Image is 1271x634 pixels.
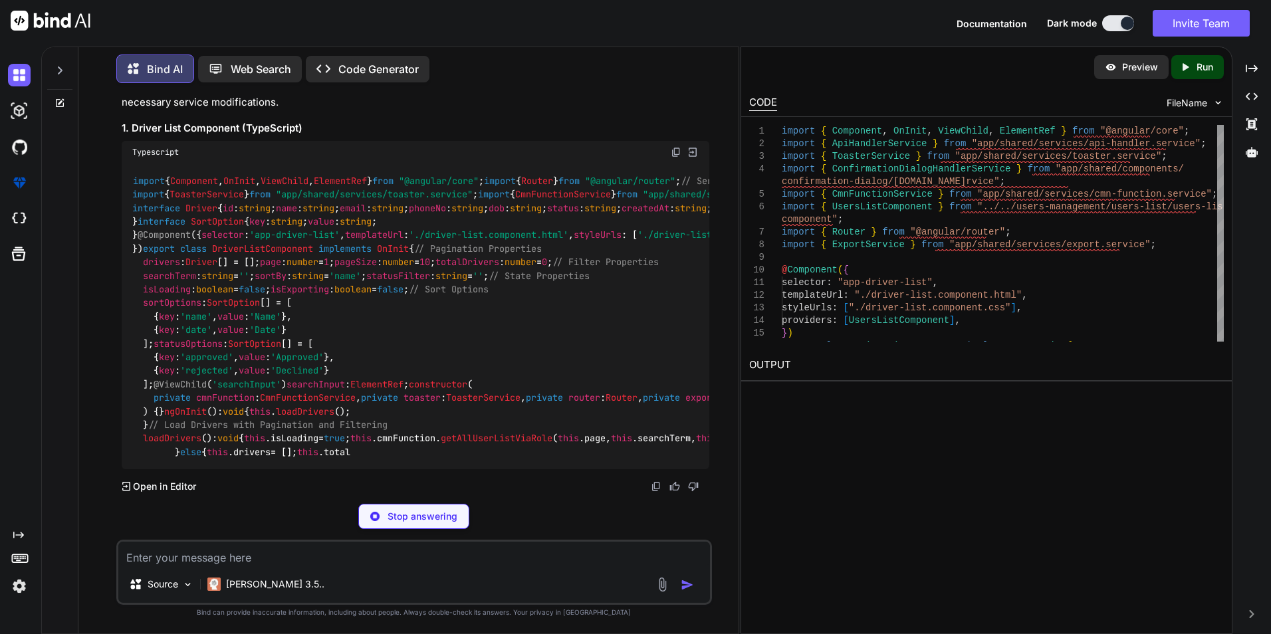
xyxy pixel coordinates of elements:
[749,314,764,327] div: 14
[787,264,838,275] span: Component
[261,175,308,187] span: ViewChild
[154,338,223,350] span: statusOptions
[260,257,281,268] span: page
[217,310,244,322] span: value
[832,227,866,237] span: Router
[1056,163,1184,174] span: "app/shared/components/
[159,365,175,377] span: key
[324,257,329,268] span: 1
[681,578,694,591] img: icon
[212,378,281,390] span: 'searchInput'
[821,151,826,161] span: {
[782,189,815,199] span: import
[154,392,191,404] span: private
[226,578,324,591] p: [PERSON_NAME] 3.5..
[821,239,826,250] span: {
[409,229,568,241] span: './driver-list.component.html'
[838,264,843,275] span: (
[854,290,1022,300] span: "./driver-list.component.html"
[196,283,233,295] span: boolean
[749,138,764,150] div: 2
[749,95,777,111] div: CODE
[938,189,943,199] span: }
[143,433,201,445] span: loadDrivers
[435,257,499,268] span: totalDrivers
[441,433,552,445] span: getAllUserListViaRole
[489,270,590,282] span: // State Properties
[843,290,848,300] span: :
[782,201,815,212] span: import
[1000,126,1056,136] span: ElementRef
[147,61,183,77] p: Bind AI
[782,239,815,250] span: import
[933,138,938,149] span: }
[180,243,207,255] span: class
[933,277,938,288] span: ,
[749,276,764,289] div: 11
[276,405,334,417] span: loadDrivers
[180,365,233,377] span: 'rejected'
[949,239,1150,250] span: "app/shared/services/export.service"
[749,201,764,213] div: 6
[276,189,473,201] span: "app/shared/services/toaster.service"
[133,175,165,187] span: import
[132,202,180,214] span: interface
[196,392,255,404] span: cmnFunction
[414,243,542,255] span: // Pagination Properties
[446,392,520,404] span: ToasterService
[324,433,345,445] span: true
[574,229,622,241] span: styleUrls
[938,201,943,212] span: }
[404,392,441,404] span: toaster
[643,189,866,201] span: "app/shared/services/cmn-function.service"
[8,64,31,86] img: darkChat
[8,136,31,158] img: githubDark
[782,126,815,136] span: import
[782,176,966,187] span: confirmation-dialog/[DOMAIN_NAME]
[255,270,287,282] span: sortBy
[143,257,180,268] span: drivers
[832,126,883,136] span: Component
[949,315,955,326] span: ]
[944,138,967,149] span: from
[685,392,754,404] span: exportService
[1047,17,1097,30] span: Dark mode
[318,243,372,255] span: implements
[207,446,228,458] span: this
[1016,163,1022,174] span: }
[340,202,366,214] span: email
[340,215,372,227] span: string
[749,125,764,138] div: 1
[8,171,31,194] img: premium
[838,214,843,225] span: ;
[345,229,404,241] span: templateUrl
[138,215,185,227] span: interface
[334,257,377,268] span: pageSize
[451,202,483,214] span: string
[749,302,764,314] div: 13
[826,277,832,288] span: :
[159,324,175,336] span: key
[11,11,90,31] img: Bind AI
[1212,189,1217,199] span: ;
[212,243,313,255] span: DriverListComponent
[749,226,764,239] div: 7
[329,270,361,282] span: 'name'
[821,126,826,136] span: {
[287,378,345,390] span: searchInput
[749,264,764,276] div: 10
[1161,151,1167,161] span: ;
[843,302,848,313] span: [
[821,340,849,351] span: class
[1201,138,1206,149] span: ;
[180,324,212,336] span: 'date'
[782,214,838,225] span: component"
[154,378,207,390] span: @ViewChild
[616,189,637,201] span: from
[372,202,404,214] span: string
[782,163,815,174] span: import
[1005,227,1010,237] span: ;
[675,202,707,214] span: string
[655,577,670,592] img: attachment
[749,289,764,302] div: 12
